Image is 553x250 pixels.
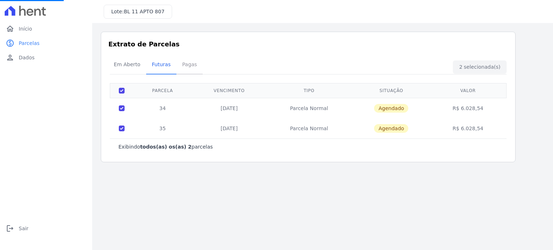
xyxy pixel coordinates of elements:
span: Parcelas [19,40,40,47]
h3: Extrato de Parcelas [108,39,508,49]
th: Parcela [133,83,192,98]
a: homeInício [3,22,89,36]
td: [DATE] [192,118,266,138]
span: Dados [19,54,35,61]
p: Exibindo parcelas [118,143,213,150]
h3: Lote: [111,8,165,15]
i: person [6,53,14,62]
a: logoutSair [3,221,89,236]
td: R$ 6.028,54 [431,118,505,138]
span: Sair [19,225,28,232]
b: todos(as) os(as) 2 [140,144,192,150]
td: 35 [133,118,192,138]
i: logout [6,224,14,233]
td: R$ 6.028,54 [431,98,505,118]
a: Em Aberto [108,56,146,74]
i: paid [6,39,14,47]
i: home [6,24,14,33]
td: 34 [133,98,192,118]
a: Pagas [176,56,203,74]
span: Agendado [374,104,408,113]
td: Parcela Normal [266,118,352,138]
a: paidParcelas [3,36,89,50]
span: Em Aberto [109,57,145,72]
span: BL 11 APTO 807 [124,9,165,14]
span: Futuras [148,57,175,72]
th: Tipo [266,83,352,98]
th: Valor [431,83,505,98]
th: Vencimento [192,83,266,98]
span: Pagas [178,57,201,72]
span: Início [19,25,32,32]
th: Situação [352,83,431,98]
a: Futuras [146,56,176,74]
a: personDados [3,50,89,65]
td: [DATE] [192,98,266,118]
span: Agendado [374,124,408,133]
td: Parcela Normal [266,98,352,118]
